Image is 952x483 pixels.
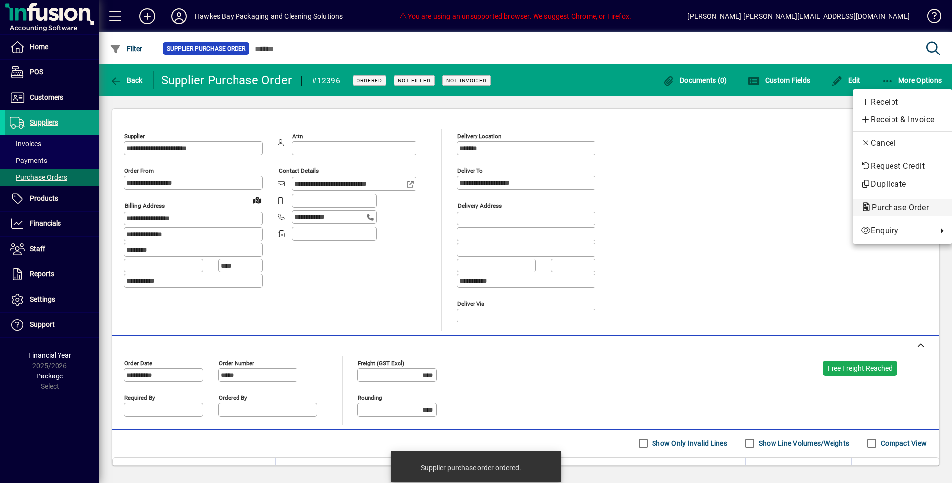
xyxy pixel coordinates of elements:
[861,137,944,149] span: Cancel
[861,161,944,172] span: Request Credit
[861,96,944,108] span: Receipt
[861,178,944,190] span: Duplicate
[861,114,944,126] span: Receipt & Invoice
[861,203,934,212] span: Purchase Order
[861,225,932,237] span: Enquiry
